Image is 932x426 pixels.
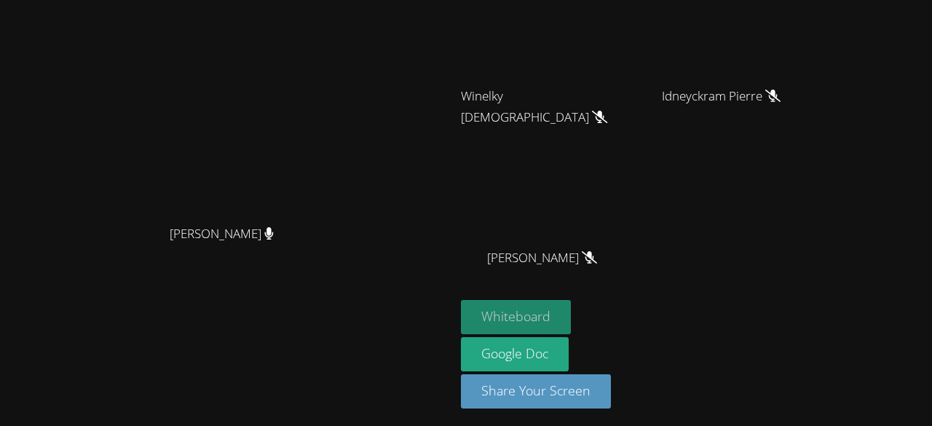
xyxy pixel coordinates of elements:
[170,224,274,245] span: [PERSON_NAME]
[487,248,597,269] span: [PERSON_NAME]
[461,86,623,128] span: Winelky [DEMOGRAPHIC_DATA]
[461,337,569,371] a: Google Doc
[662,86,781,107] span: Idneyckram Pierre
[461,374,611,409] button: Share Your Screen
[461,300,571,334] button: Whiteboard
